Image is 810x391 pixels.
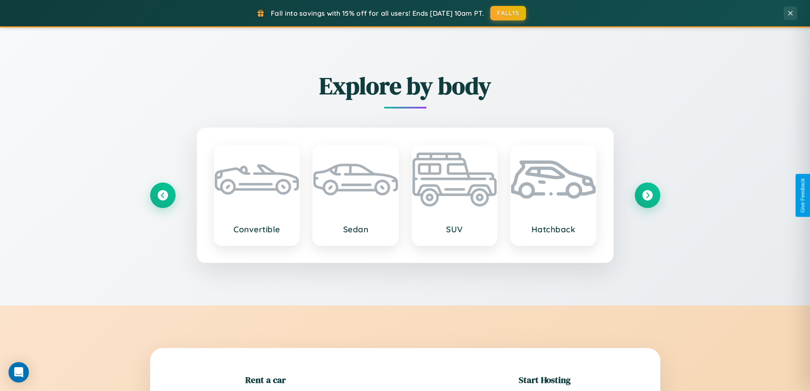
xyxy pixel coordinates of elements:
[322,224,389,234] h3: Sedan
[245,374,286,386] h2: Rent a car
[520,224,587,234] h3: Hatchback
[271,9,484,17] span: Fall into savings with 15% off for all users! Ends [DATE] 10am PT.
[800,178,806,213] div: Give Feedback
[9,362,29,382] div: Open Intercom Messenger
[150,69,660,102] h2: Explore by body
[490,6,526,20] button: FALL15
[421,224,489,234] h3: SUV
[519,374,571,386] h2: Start Hosting
[223,224,291,234] h3: Convertible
